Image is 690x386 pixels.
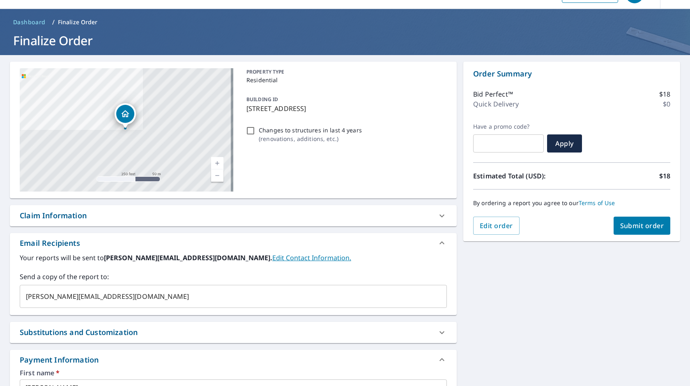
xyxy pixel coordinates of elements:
[620,221,664,230] span: Submit order
[473,217,520,235] button: Edit order
[473,99,519,109] p: Quick Delivery
[480,221,513,230] span: Edit order
[104,253,272,262] b: [PERSON_NAME][EMAIL_ADDRESS][DOMAIN_NAME].
[13,18,46,26] span: Dashboard
[20,253,447,263] label: Your reports will be sent to
[547,134,582,153] button: Apply
[10,16,49,29] a: Dashboard
[10,350,457,370] div: Payment Information
[20,327,138,338] div: Substitutions and Customization
[473,123,544,130] label: Have a promo code?
[473,199,670,207] p: By ordering a report you agree to our
[554,139,575,148] span: Apply
[20,210,87,221] div: Claim Information
[211,157,223,169] a: Current Level 17, Zoom In
[473,171,572,181] p: Estimated Total (USD):
[579,199,615,207] a: Terms of Use
[246,96,278,103] p: BUILDING ID
[259,126,362,134] p: Changes to structures in last 4 years
[659,89,670,99] p: $18
[10,233,457,253] div: Email Recipients
[20,238,80,249] div: Email Recipients
[10,32,680,49] h1: Finalize Order
[20,354,102,365] div: Payment Information
[52,17,55,27] li: /
[473,68,670,79] p: Order Summary
[663,99,670,109] p: $0
[614,217,671,235] button: Submit order
[246,104,444,113] p: [STREET_ADDRESS]
[58,18,98,26] p: Finalize Order
[211,169,223,182] a: Current Level 17, Zoom Out
[115,103,136,129] div: Dropped pin, building 1, Residential property, 24974 Placid Dr Deerwood, MN 56444
[246,68,444,76] p: PROPERTY TYPE
[10,322,457,343] div: Substitutions and Customization
[10,205,457,226] div: Claim Information
[10,16,680,29] nav: breadcrumb
[473,89,513,99] p: Bid Perfect™
[272,253,351,262] a: EditContactInfo
[20,272,447,282] label: Send a copy of the report to:
[20,370,447,376] label: First name
[259,134,362,143] p: ( renovations, additions, etc. )
[659,171,670,181] p: $18
[246,76,444,84] p: Residential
